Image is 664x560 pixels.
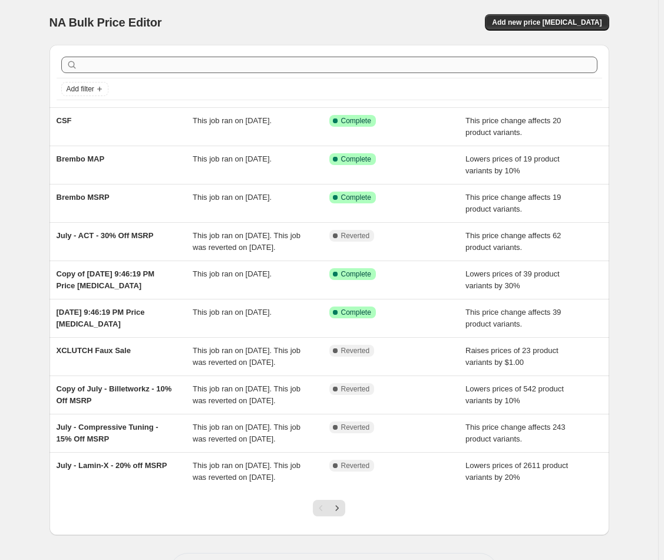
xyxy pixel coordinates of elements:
[193,116,272,125] span: This job ran on [DATE].
[57,269,155,290] span: Copy of [DATE] 9:46:19 PM Price [MEDICAL_DATA]
[57,423,158,443] span: July - Compressive Tuning - 15% Off MSRP
[341,116,371,126] span: Complete
[57,384,172,405] span: Copy of July - Billetworkz - 10% Off MSRP
[492,18,602,27] span: Add new price [MEDICAL_DATA]
[465,269,560,290] span: Lowers prices of 39 product variants by 30%
[193,308,272,317] span: This job ran on [DATE].
[193,461,300,482] span: This job ran on [DATE]. This job was reverted on [DATE].
[465,154,560,175] span: Lowers prices of 19 product variants by 10%
[57,154,105,163] span: Brembo MAP
[57,193,110,202] span: Brembo MSRP
[465,384,564,405] span: Lowers prices of 542 product variants by 10%
[341,346,370,355] span: Reverted
[193,193,272,202] span: This job ran on [DATE].
[193,269,272,278] span: This job ran on [DATE].
[57,231,154,240] span: July - ACT - 30% Off MSRP
[57,116,72,125] span: CSF
[465,423,566,443] span: This price change affects 243 product variants.
[465,193,561,213] span: This price change affects 19 product variants.
[341,269,371,279] span: Complete
[341,308,371,317] span: Complete
[485,14,609,31] button: Add new price [MEDICAL_DATA]
[57,346,131,355] span: XCLUTCH Faux Sale
[465,231,561,252] span: This price change affects 62 product variants.
[49,16,162,29] span: NA Bulk Price Editor
[193,423,300,443] span: This job ran on [DATE]. This job was reverted on [DATE].
[465,308,561,328] span: This price change affects 39 product variants.
[313,500,345,516] nav: Pagination
[57,461,167,470] span: July - Lamin-X - 20% off MSRP
[341,423,370,432] span: Reverted
[341,193,371,202] span: Complete
[341,384,370,394] span: Reverted
[465,346,559,367] span: Raises prices of 23 product variants by $1.00
[341,154,371,164] span: Complete
[193,346,300,367] span: This job ran on [DATE]. This job was reverted on [DATE].
[465,116,561,137] span: This price change affects 20 product variants.
[465,461,568,482] span: Lowers prices of 2611 product variants by 20%
[341,461,370,470] span: Reverted
[193,154,272,163] span: This job ran on [DATE].
[67,84,94,94] span: Add filter
[57,308,145,328] span: [DATE] 9:46:19 PM Price [MEDICAL_DATA]
[193,384,300,405] span: This job ran on [DATE]. This job was reverted on [DATE].
[341,231,370,241] span: Reverted
[61,82,108,96] button: Add filter
[193,231,300,252] span: This job ran on [DATE]. This job was reverted on [DATE].
[329,500,345,516] button: Next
